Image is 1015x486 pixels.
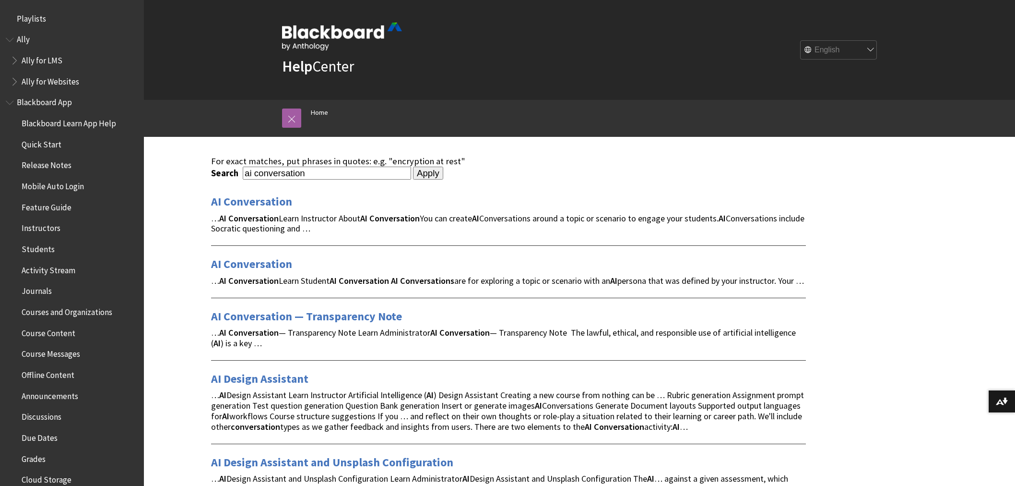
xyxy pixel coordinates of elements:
[413,167,443,180] input: Apply
[211,213,804,234] span: … Learn Instructor About You can create Conversations around a topic or scenario to engage your s...
[22,158,71,170] span: Release Notes
[282,57,354,76] a: HelpCenter
[22,136,61,149] span: Quick Start
[22,451,46,464] span: Grades
[22,220,60,233] span: Instructors
[673,421,680,432] strong: AI
[17,32,30,45] span: Ally
[360,213,367,224] strong: AI
[535,400,542,411] strong: AI
[219,213,226,224] strong: AI
[462,473,470,484] strong: AI
[211,389,804,432] span: … Design Assistant Learn Instructor Artificial Intelligence ( ) Design Assistant Creating a new c...
[391,275,398,286] strong: AI
[17,11,46,24] span: Playlists
[430,327,437,338] strong: AI
[339,275,389,286] strong: Conversation
[211,455,453,470] a: AI Design Assistant and Unsplash Configuration
[22,241,55,254] span: Students
[22,283,52,296] span: Journals
[211,194,292,209] a: AI Conversation
[219,275,226,286] strong: AI
[211,327,796,349] span: … — Transparency Note Learn Administrator — Transparency Note The lawful, ethical, and responsibl...
[211,309,402,324] a: AI Conversation — Transparency Note
[22,430,58,443] span: Due Dates
[282,23,402,50] img: Blackboard by Anthology
[585,421,592,432] strong: AI
[6,11,138,27] nav: Book outline for Playlists
[426,389,434,401] strong: AI
[219,327,226,338] strong: AI
[219,389,226,401] strong: AI
[22,199,71,212] span: Feature Guide
[6,32,138,90] nav: Book outline for Anthology Ally Help
[22,262,75,275] span: Activity Stream
[228,275,279,286] strong: Conversation
[222,411,229,422] strong: AI
[17,95,72,108] span: Blackboard App
[22,472,71,485] span: Cloud Storage
[22,304,112,317] span: Courses and Organizations
[400,275,454,286] strong: Conversations
[22,388,78,401] span: Announcements
[22,409,61,422] span: Discussions
[282,57,312,76] strong: Help
[22,178,84,191] span: Mobile Auto Login
[228,213,279,224] strong: Conversation
[594,421,644,432] strong: Conversation
[22,52,62,65] span: Ally for LMS
[219,473,226,484] strong: AI
[22,367,74,380] span: Offline Content
[211,371,308,387] a: AI Design Assistant
[330,275,337,286] strong: AI
[472,213,479,224] strong: AI
[228,327,279,338] strong: Conversation
[213,338,221,349] strong: AI
[311,107,328,119] a: Home
[22,325,75,338] span: Course Content
[22,73,79,86] span: Ally for Websites
[22,115,116,128] span: Blackboard Learn App Help
[211,256,292,272] a: AI Conversation
[369,213,420,224] strong: Conversation
[719,213,726,224] strong: AI
[231,421,280,432] strong: conversation
[22,346,80,359] span: Course Messages
[439,327,490,338] strong: Conversation
[211,156,806,167] div: For exact matches, put phrases in quotes: e.g. "encryption at rest"
[211,168,241,179] label: Search
[211,275,804,286] span: … Learn Student are for exploring a topic or scenario with an persona that was defined by your in...
[610,275,617,286] strong: AI
[647,473,654,484] strong: AI
[801,41,877,60] select: Site Language Selector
